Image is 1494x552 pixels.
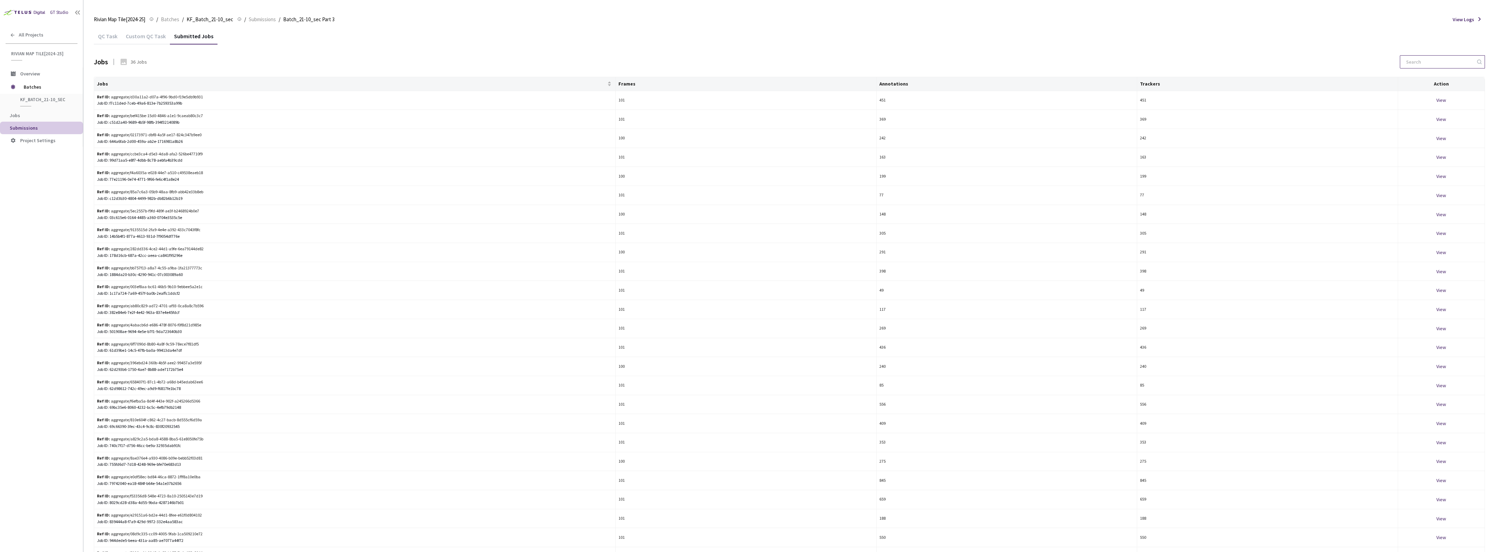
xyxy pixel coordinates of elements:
td: 101 [616,490,877,509]
div: View [1401,515,1482,522]
div: aggregate/bef415be-15d0-4846-a1e1-9caeab80c3c7 [97,113,217,119]
li: / [156,15,158,24]
div: Job ID: 77e21196-0e74-4771-9f66-fe6c4f1a8e24 [97,176,613,183]
div: aggregate/5ec2557b-f9fd-489f-ae3f-b2468924b0e7 [97,208,217,214]
b: Ref ID: [97,493,110,498]
div: Job ID: 501908ae-9694-4e5e-b7f1-9da723640b30 [97,328,613,335]
td: 556 [1137,395,1398,414]
b: Ref ID: [97,189,110,194]
div: aggregate/4abacb6d-e686-478f-8076-f0f8d21d985e [97,322,217,328]
td: 659 [1137,490,1398,509]
div: View [1401,211,1482,218]
b: Ref ID: [97,94,110,99]
div: View [1401,249,1482,256]
td: 188 [877,509,1138,528]
td: 188 [1137,509,1398,528]
div: Job ID: 944dede5-beea-431a-aa85-ae7077a44f72 [97,537,613,544]
td: 101 [616,300,877,319]
td: 100 [616,129,877,148]
td: 101 [616,338,877,357]
td: 291 [1137,243,1398,262]
div: View [1401,192,1482,199]
div: aggregate/d30a11a2-d07a-4f96-9bd0-f19e5db9b931 [97,94,217,100]
a: Batches [159,15,181,23]
td: 101 [616,471,877,490]
div: Job ID: 1884da20-b30c-4290-941c-07c003089a60 [97,271,613,278]
td: 199 [877,167,1138,186]
span: KF_Batch_21-10_sec [187,15,233,24]
td: 101 [616,224,877,243]
div: View [1401,172,1482,180]
td: 101 [616,110,877,129]
div: Job ID: f7c11ded-7ceb-49a6-813e-7b259353a99b [97,100,613,107]
td: 101 [616,262,877,281]
div: View [1401,229,1482,237]
td: 242 [1137,129,1398,148]
input: Search [1402,56,1476,68]
b: Ref ID: [97,284,110,289]
b: Ref ID: [97,132,110,137]
span: All Projects [19,32,43,38]
b: Ref ID: [97,246,110,251]
td: 659 [877,490,1138,509]
th: Frames [616,77,877,91]
div: QC Task [94,33,122,44]
td: 845 [877,471,1138,490]
td: 100 [616,357,877,376]
div: View [1401,286,1482,294]
td: 77 [1137,186,1398,205]
div: Job ID: 69c66390-3fec-43c4-9c8c-830f20932545 [97,423,613,430]
td: 101 [616,148,877,167]
td: 353 [877,433,1138,452]
td: 100 [616,243,877,262]
td: 101 [616,376,877,395]
b: Ref ID: [97,303,110,308]
td: 101 [616,395,877,414]
div: Job ID: 740c7f17-d756-46cc-be9a-32935dab91fc [97,443,613,449]
div: Job ID: 178d16cb-687a-42cc-aeea-ca841f95296e [97,252,613,259]
div: View [1401,382,1482,389]
b: Ref ID: [97,341,110,347]
td: 269 [1137,319,1398,338]
b: Ref ID: [97,113,110,118]
td: 101 [616,186,877,205]
td: 101 [616,509,877,528]
td: 398 [1137,262,1398,281]
div: aggregate/003ef8aa-bc61-46b5-9b10-9ebbee5a2e1c [97,284,217,290]
td: 77 [877,186,1138,205]
div: aggregate/a829c2a5-bda8-4588-8ba5-61e8050fe75b [97,436,217,443]
div: View [1401,325,1482,332]
div: aggregate/bb757f13-a8a7-4c55-a9ba-1fa21377773c [97,265,217,271]
div: aggregate/08d9c335-cc09-4005-9fab-1ca509210e72 [97,531,217,537]
div: View [1401,457,1482,465]
b: Ref ID: [97,170,110,175]
div: aggregate/8ae376e4-a930-4086-b09e-bebb52f03d81 [97,455,217,462]
td: 101 [616,433,877,452]
div: Job ID: 61d39be1-14c5-47fb-ba0a-99413da4e7df [97,347,613,354]
td: 85 [1137,376,1398,395]
td: 369 [1137,110,1398,129]
span: Overview [20,71,40,77]
td: 101 [616,319,877,338]
div: aggregate/f4a6035a-e028-44e7-a510-c49538eaeb18 [97,170,217,176]
div: Job ID: 79742040-ea18-484f-b64e-54a1e37b2656 [97,480,613,487]
b: Ref ID: [97,151,110,156]
div: View [1401,343,1482,351]
td: 101 [616,414,877,433]
div: Job ID: 99d71aa5-e8f7-4dbb-8c78-aebfa4b39cdd [97,157,613,164]
b: Ref ID: [97,322,110,327]
td: 100 [616,452,877,471]
td: 240 [877,357,1138,376]
div: Job ID: 382e84e6-7e2f-4e42-963a-837e4e45fdcf [97,309,613,316]
a: Submissions [247,15,277,23]
td: 305 [1137,224,1398,243]
span: View Logs [1453,16,1474,23]
div: Job ID: 03c615e6-0164-4485-a360-0704e3535c5e [97,214,613,221]
b: Ref ID: [97,455,110,461]
div: Job ID: 8029cd28-d38a-4d55-9bda-4287146b7b01 [97,500,613,506]
div: aggregate/396ebd24-360b-4b5f-aee2-99457a3e595f [97,360,217,366]
div: aggregate/e0df58ec-bd84-46ca-8872-1fff8a10e0ba [97,474,217,480]
div: View [1401,363,1482,370]
span: Batch_21-10_sec Part 3 [283,15,335,24]
div: View [1401,306,1482,313]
